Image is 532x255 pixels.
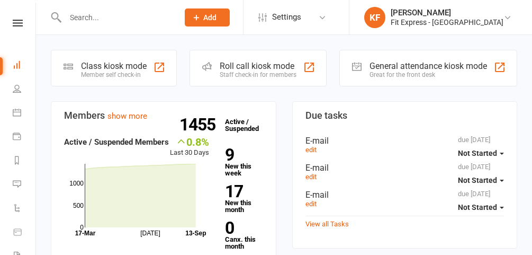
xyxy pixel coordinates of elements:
a: Calendar [13,102,37,126]
input: Search... [62,10,171,25]
a: Reports [13,150,37,173]
h3: Members [64,110,263,121]
div: Staff check-in for members [220,71,296,78]
a: People [13,78,37,102]
button: Not Started [458,171,504,190]
strong: 0 [225,220,258,236]
div: General attendance kiosk mode [369,61,487,71]
button: Not Started [458,144,504,163]
strong: 17 [225,183,258,199]
button: Not Started [458,198,504,217]
div: Member self check-in [81,71,147,78]
a: edit [305,200,317,208]
strong: 9 [225,147,258,163]
a: edit [305,173,317,181]
a: View all Tasks [305,220,349,228]
div: Last 30 Days [170,136,209,159]
a: Payments [13,126,37,150]
a: Product Sales [13,221,37,245]
a: 9New this week [225,147,263,177]
div: [PERSON_NAME] [391,8,503,17]
span: Not Started [458,176,497,184]
strong: Active / Suspended Members [64,137,169,147]
div: E-mail [305,163,504,173]
div: Class kiosk mode [81,61,147,71]
a: 1455Active / Suspended [220,110,266,140]
div: E-mail [305,136,504,146]
a: 17New this month [225,183,263,213]
strong: 1455 [179,117,220,133]
div: KF [364,7,385,28]
a: Dashboard [13,54,37,78]
a: edit [305,146,317,154]
span: Not Started [458,149,497,157]
span: Add [203,13,217,22]
div: 0.8% [170,136,209,147]
button: Add [185,8,230,27]
div: E-mail [305,190,504,200]
div: Fit Express - [GEOGRAPHIC_DATA] [391,17,503,27]
span: Not Started [458,203,497,212]
h3: Due tasks [305,110,504,121]
div: Roll call kiosk mode [220,61,296,71]
span: Settings [272,5,301,29]
a: show more [107,111,147,121]
a: 0Canx. this month [225,220,263,250]
div: Great for the front desk [369,71,487,78]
